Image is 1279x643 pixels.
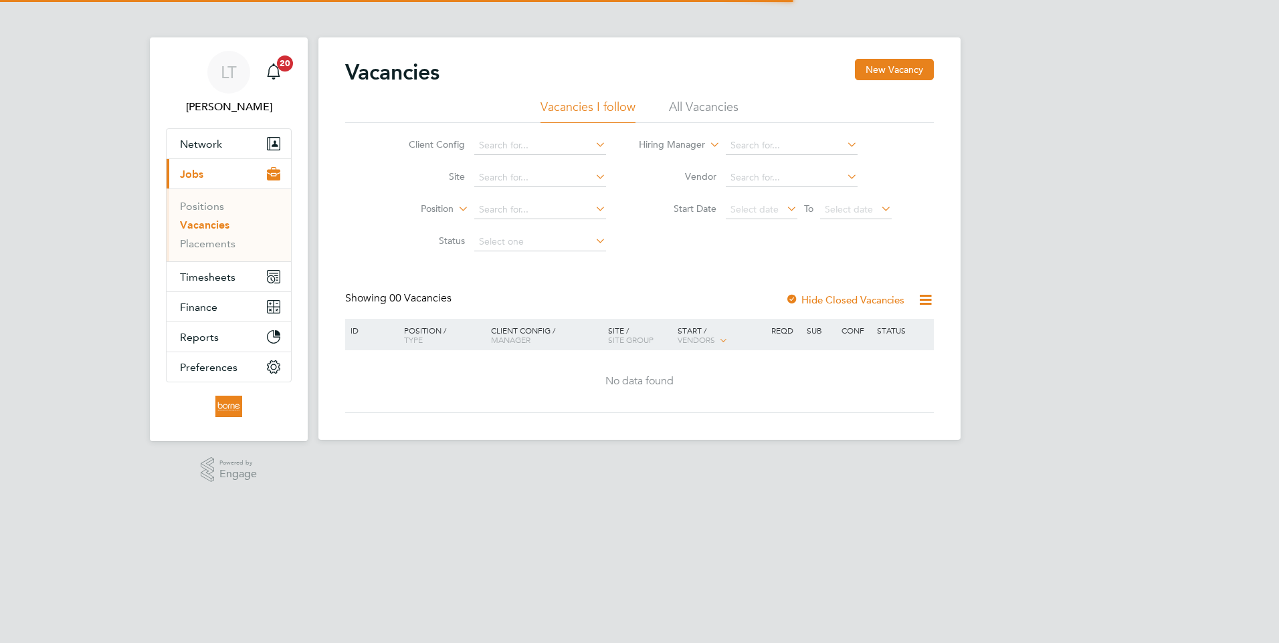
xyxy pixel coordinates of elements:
[388,235,465,247] label: Status
[166,99,292,115] span: Luana Tarniceru
[730,203,779,215] span: Select date
[474,168,606,187] input: Search for...
[474,136,606,155] input: Search for...
[345,291,454,305] div: Showing
[201,457,258,483] a: Powered byEngage
[639,170,716,182] label: Vendor
[180,138,222,150] span: Network
[838,319,873,342] div: Conf
[219,469,257,480] span: Engage
[389,291,452,305] span: 00 Vacancies
[345,59,439,86] h2: Vacancies
[726,136,858,155] input: Search for...
[628,138,705,152] label: Hiring Manager
[674,319,768,352] div: Start /
[180,168,203,180] span: Jobs
[167,292,291,321] button: Finance
[491,334,530,345] span: Manager
[605,319,675,351] div: Site /
[825,203,873,215] span: Select date
[394,319,488,351] div: Position /
[219,457,257,469] span: Powered by
[180,271,235,283] span: Timesheets
[180,200,224,213] a: Positions
[540,99,635,123] li: Vacancies I follow
[167,188,291,261] div: Jobs
[215,396,241,417] img: borneltd-logo-retina.png
[167,262,291,291] button: Timesheets
[150,37,308,441] nav: Main navigation
[180,237,235,250] a: Placements
[277,55,293,72] span: 20
[180,219,229,231] a: Vacancies
[347,374,932,388] div: No data found
[388,170,465,182] label: Site
[167,159,291,188] button: Jobs
[167,322,291,352] button: Reports
[768,319,803,342] div: Reqd
[669,99,739,123] li: All Vacancies
[166,396,292,417] a: Go to home page
[474,201,606,219] input: Search for...
[726,168,858,187] input: Search for...
[167,129,291,158] button: Network
[180,301,217,313] span: Finance
[377,203,454,216] label: Position
[855,59,934,80] button: New Vacancy
[488,319,605,351] div: Client Config /
[608,334,654,345] span: Site Group
[874,319,932,342] div: Status
[678,334,715,345] span: Vendors
[800,200,817,217] span: To
[180,361,237,374] span: Preferences
[180,331,219,344] span: Reports
[474,233,606,251] input: Select one
[167,352,291,382] button: Preferences
[388,138,465,150] label: Client Config
[639,203,716,215] label: Start Date
[803,319,838,342] div: Sub
[404,334,423,345] span: Type
[221,63,237,81] span: LT
[260,51,287,94] a: 20
[347,319,394,342] div: ID
[166,51,292,115] a: LT[PERSON_NAME]
[785,293,904,306] label: Hide Closed Vacancies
